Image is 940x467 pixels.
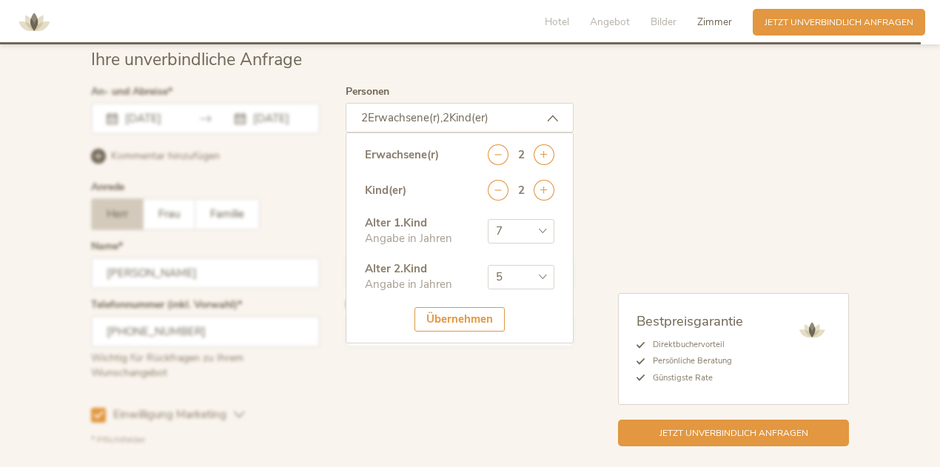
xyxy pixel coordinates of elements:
[449,110,489,125] span: Kind(er)
[545,15,569,29] span: Hotel
[659,427,808,440] span: Jetzt unverbindlich anfragen
[365,231,452,246] div: Angabe in Jahren
[590,15,630,29] span: Angebot
[645,337,743,353] li: Direktbuchervorteil
[651,15,677,29] span: Bilder
[365,277,452,292] div: Angabe in Jahren
[91,48,302,71] span: Ihre unverbindliche Anfrage
[365,261,452,277] div: Alter 2 . Kind
[365,215,452,231] div: Alter 1 . Kind
[443,110,449,125] span: 2
[12,18,56,26] a: AMONTI & LUNARIS Wellnessresort
[414,307,505,332] div: Übernehmen
[793,312,830,349] img: AMONTI & LUNARIS Wellnessresort
[697,15,732,29] span: Zimmer
[346,87,389,97] label: Personen
[365,183,406,198] div: Kind(er)
[518,183,525,198] div: 2
[765,16,913,29] span: Jetzt unverbindlich anfragen
[645,353,743,369] li: Persönliche Beratung
[368,110,443,125] span: Erwachsene(r),
[361,110,368,125] span: 2
[518,147,525,163] div: 2
[637,312,743,330] span: Bestpreisgarantie
[365,147,439,163] div: Erwachsene(r)
[645,370,743,386] li: Günstigste Rate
